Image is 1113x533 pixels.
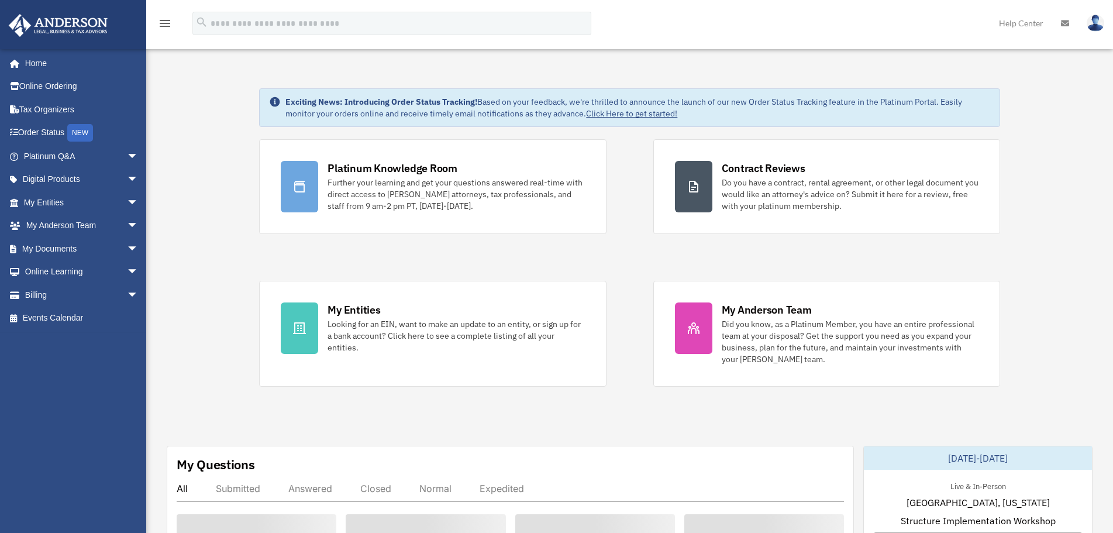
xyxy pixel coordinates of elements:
div: Closed [360,483,391,494]
div: Normal [419,483,452,494]
span: arrow_drop_down [127,283,150,307]
a: Contract Reviews Do you have a contract, rental agreement, or other legal document you would like... [653,139,1000,234]
a: menu [158,20,172,30]
a: Tax Organizers [8,98,156,121]
a: Order StatusNEW [8,121,156,145]
div: Platinum Knowledge Room [328,161,457,176]
a: My Anderson Teamarrow_drop_down [8,214,156,238]
i: search [195,16,208,29]
span: [GEOGRAPHIC_DATA], [US_STATE] [907,496,1050,510]
span: arrow_drop_down [127,260,150,284]
span: arrow_drop_down [127,237,150,261]
span: arrow_drop_down [127,168,150,192]
a: Platinum Knowledge Room Further your learning and get your questions answered real-time with dire... [259,139,606,234]
a: Click Here to get started! [586,108,677,119]
a: My Entities Looking for an EIN, want to make an update to an entity, or sign up for a bank accoun... [259,281,606,387]
img: User Pic [1087,15,1104,32]
a: My Anderson Team Did you know, as a Platinum Member, you have an entire professional team at your... [653,281,1000,387]
a: Home [8,51,150,75]
div: Expedited [480,483,524,494]
strong: Exciting News: Introducing Order Status Tracking! [285,97,477,107]
div: Live & In-Person [941,479,1015,491]
a: My Documentsarrow_drop_down [8,237,156,260]
div: NEW [67,124,93,142]
a: My Entitiesarrow_drop_down [8,191,156,214]
div: Looking for an EIN, want to make an update to an entity, or sign up for a bank account? Click her... [328,318,584,353]
div: Further your learning and get your questions answered real-time with direct access to [PERSON_NAM... [328,177,584,212]
span: Structure Implementation Workshop [901,514,1056,528]
div: My Questions [177,456,255,473]
div: Do you have a contract, rental agreement, or other legal document you would like an attorney's ad... [722,177,978,212]
div: Contract Reviews [722,161,805,176]
a: Online Ordering [8,75,156,98]
div: Answered [288,483,332,494]
a: Online Learningarrow_drop_down [8,260,156,284]
span: arrow_drop_down [127,214,150,238]
a: Events Calendar [8,307,156,330]
div: Submitted [216,483,260,494]
a: Billingarrow_drop_down [8,283,156,307]
img: Anderson Advisors Platinum Portal [5,14,111,37]
div: Did you know, as a Platinum Member, you have an entire professional team at your disposal? Get th... [722,318,978,365]
div: All [177,483,188,494]
a: Platinum Q&Aarrow_drop_down [8,145,156,168]
div: My Entities [328,302,380,317]
a: Digital Productsarrow_drop_down [8,168,156,191]
div: My Anderson Team [722,302,812,317]
div: Based on your feedback, we're thrilled to announce the launch of our new Order Status Tracking fe... [285,96,990,119]
span: arrow_drop_down [127,145,150,169]
i: menu [158,16,172,30]
div: [DATE]-[DATE] [864,446,1092,470]
span: arrow_drop_down [127,191,150,215]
